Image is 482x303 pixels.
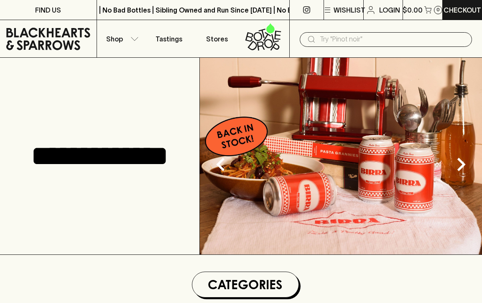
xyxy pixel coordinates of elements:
[379,5,400,15] p: Login
[444,148,478,181] button: Next
[193,20,241,57] a: Stores
[444,5,481,15] p: Checkout
[436,8,440,12] p: 0
[106,34,123,44] p: Shop
[206,34,228,44] p: Stores
[403,5,423,15] p: $0.00
[204,148,237,181] button: Previous
[334,5,365,15] p: Wishlist
[200,58,482,254] img: optimise
[97,20,145,57] button: Shop
[156,34,182,44] p: Tastings
[196,275,295,294] h1: Categories
[35,5,61,15] p: FIND US
[320,33,465,46] input: Try "Pinot noir"
[145,20,193,57] a: Tastings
